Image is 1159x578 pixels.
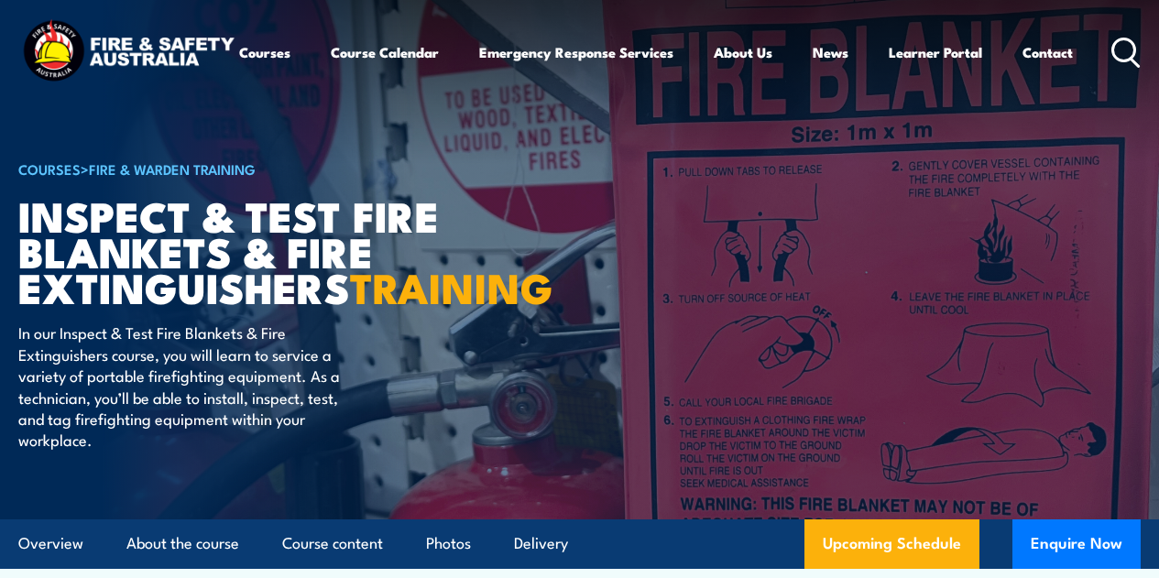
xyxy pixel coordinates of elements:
a: Course Calendar [331,30,439,74]
strong: TRAINING [350,255,553,318]
h1: Inspect & Test Fire Blankets & Fire Extinguishers [18,197,471,304]
a: COURSES [18,158,81,179]
a: Upcoming Schedule [804,519,979,569]
a: Courses [239,30,290,74]
a: Fire & Warden Training [89,158,256,179]
p: In our Inspect & Test Fire Blankets & Fire Extinguishers course, you will learn to service a vari... [18,322,353,450]
a: Overview [18,519,83,568]
a: About the course [126,519,239,568]
button: Enquire Now [1012,519,1141,569]
a: Contact [1022,30,1073,74]
a: News [813,30,848,74]
a: Course content [282,519,383,568]
a: Learner Portal [889,30,982,74]
a: Emergency Response Services [479,30,673,74]
a: About Us [714,30,772,74]
a: Delivery [514,519,568,568]
h6: > [18,158,471,180]
a: Photos [426,519,471,568]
